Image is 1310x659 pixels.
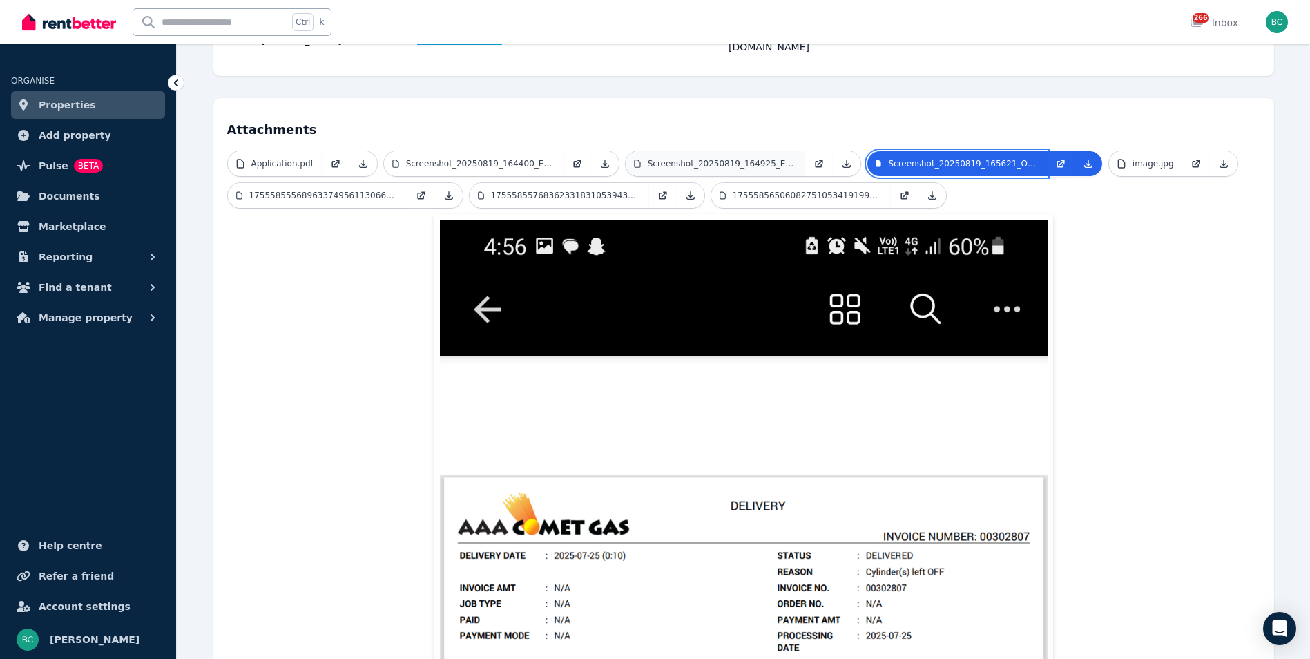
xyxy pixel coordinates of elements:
[22,12,116,32] img: RentBetter
[626,151,805,176] a: Screenshot_20250819_164925_Edge.png
[648,158,797,169] p: Screenshot_20250819_164925_Edge.png
[891,183,918,208] a: Open in new Tab
[11,122,165,149] a: Add property
[1047,151,1075,176] a: Open in new Tab
[39,127,111,144] span: Add property
[1133,158,1174,169] p: image.jpg
[591,151,619,176] a: Download Attachment
[292,13,314,31] span: Ctrl
[888,158,1038,169] p: Screenshot_20250819_165621_OneDrive.png
[11,274,165,301] button: Find a tenant
[39,97,96,113] span: Properties
[1210,151,1237,176] a: Download Attachment
[833,151,860,176] a: Download Attachment
[733,190,883,201] p: 17555856506082751053419199644830.jpg
[349,151,377,176] a: Download Attachment
[39,188,100,204] span: Documents
[407,183,435,208] a: Open in new Tab
[322,151,349,176] a: Open in new Tab
[11,304,165,332] button: Manage property
[251,158,314,169] p: Application.pdf
[1193,13,1209,23] span: 266
[227,112,1260,140] h4: Attachments
[11,152,165,180] a: PulseBETA
[470,183,649,208] a: 17555855768362331831053943215020.jpg
[406,158,555,169] p: Screenshot_20250819_164400_Edge.png
[11,91,165,119] a: Properties
[11,182,165,210] a: Documents
[805,151,833,176] a: Open in new Tab
[39,218,106,235] span: Marketplace
[11,562,165,590] a: Refer a friend
[1263,612,1296,645] div: Open Intercom Messenger
[39,568,114,584] span: Refer a friend
[1075,151,1102,176] a: Download Attachment
[39,279,112,296] span: Find a tenant
[1190,16,1238,30] div: Inbox
[11,76,55,86] span: ORGANISE
[1109,151,1182,176] a: image.jpg
[867,151,1047,176] a: Screenshot_20250819_165621_OneDrive.png
[1182,151,1210,176] a: Open in new Tab
[39,157,68,174] span: Pulse
[711,183,891,208] a: 17555856506082751053419199644830.jpg
[11,243,165,271] button: Reporting
[17,629,39,651] img: Ben Cooke
[228,151,322,176] a: Application.pdf
[39,537,102,554] span: Help centre
[11,532,165,560] a: Help centre
[435,183,463,208] a: Download Attachment
[249,190,399,201] p: 17555855568963374956113066093342.jpg
[11,593,165,620] a: Account settings
[384,151,564,176] a: Screenshot_20250819_164400_Edge.png
[39,598,131,615] span: Account settings
[39,249,93,265] span: Reporting
[677,183,704,208] a: Download Attachment
[39,309,133,326] span: Manage property
[564,151,591,176] a: Open in new Tab
[319,17,324,28] span: k
[11,213,165,240] a: Marketplace
[50,631,139,648] span: [PERSON_NAME]
[1266,11,1288,33] img: Ben Cooke
[491,190,641,201] p: 17555855768362331831053943215020.jpg
[918,183,946,208] a: Download Attachment
[649,183,677,208] a: Open in new Tab
[228,183,407,208] a: 17555855568963374956113066093342.jpg
[74,159,103,173] span: BETA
